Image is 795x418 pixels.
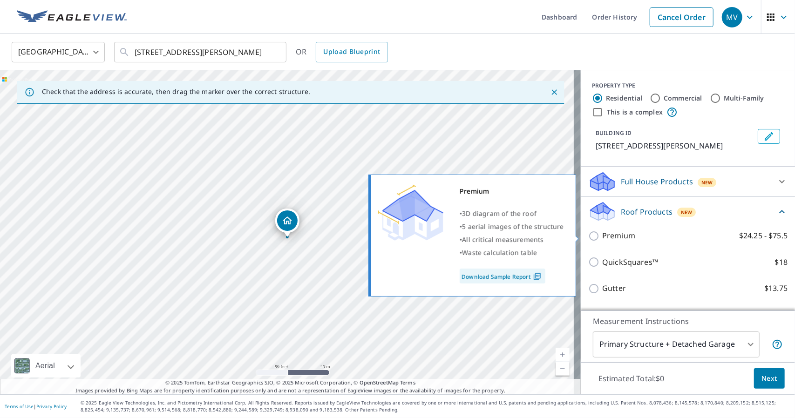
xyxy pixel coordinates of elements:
[462,248,537,257] span: Waste calculation table
[775,309,788,321] p: $18
[556,362,570,376] a: Current Level 19, Zoom Out
[531,272,544,281] img: Pdf Icon
[33,354,58,378] div: Aerial
[602,230,635,242] p: Premium
[593,316,783,327] p: Measurement Instructions
[42,88,310,96] p: Check that the address is accurate, then drag the marker over the correct structure.
[602,283,626,294] p: Gutter
[602,256,658,268] p: QuickSquares™
[556,348,570,362] a: Current Level 19, Zoom In
[650,7,713,27] a: Cancel Order
[360,379,399,386] a: OpenStreetMap
[400,379,415,386] a: Terms
[602,309,647,321] p: Bid Perfect™
[316,42,387,62] a: Upload Blueprint
[592,81,784,90] div: PROPERTY TYPE
[81,399,790,413] p: © 2025 Eagle View Technologies, Inc. and Pictometry International Corp. All Rights Reserved. Repo...
[378,185,443,241] img: Premium
[12,39,105,65] div: [GEOGRAPHIC_DATA]
[460,246,564,259] div: •
[5,403,34,410] a: Terms of Use
[681,209,693,216] span: New
[462,235,544,244] span: All critical measurements
[588,170,788,193] div: Full House ProductsNew
[296,42,388,62] div: OR
[36,403,67,410] a: Privacy Policy
[17,10,127,24] img: EV Logo
[606,94,642,103] label: Residential
[460,220,564,233] div: •
[621,176,693,187] p: Full House Products
[460,185,564,198] div: Premium
[588,201,788,222] div: Roof ProductsNew
[11,354,81,378] div: Aerial
[135,39,267,65] input: Search by address or latitude-longitude
[596,140,754,151] p: [STREET_ADDRESS][PERSON_NAME]
[548,86,560,98] button: Close
[275,209,299,237] div: Dropped pin, building 1, Residential property, 553 Floral Valley Dr W Howard, OH 43028
[722,7,742,27] div: MV
[739,230,788,242] p: $24.25 - $75.5
[772,339,783,350] span: Your report will include the primary structure and a detached garage if one exists.
[607,108,663,117] label: This is a complex
[754,368,785,389] button: Next
[593,331,760,357] div: Primary Structure + Detached Garage
[165,379,415,387] span: © 2025 TomTom, Earthstar Geographics SIO, © 2025 Microsoft Corporation, ©
[591,368,672,389] p: Estimated Total: $0
[664,94,702,103] label: Commercial
[596,129,632,137] p: BUILDING ID
[462,209,537,218] span: 3D diagram of the roof
[460,207,564,220] div: •
[764,283,788,294] p: $13.75
[323,46,380,58] span: Upload Blueprint
[462,222,564,231] span: 5 aerial images of the structure
[460,233,564,246] div: •
[5,404,67,409] p: |
[775,256,788,268] p: $18
[724,94,764,103] label: Multi-Family
[701,179,713,186] span: New
[758,129,780,144] button: Edit building 1
[621,206,673,217] p: Roof Products
[460,269,545,283] a: Download Sample Report
[761,373,777,384] span: Next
